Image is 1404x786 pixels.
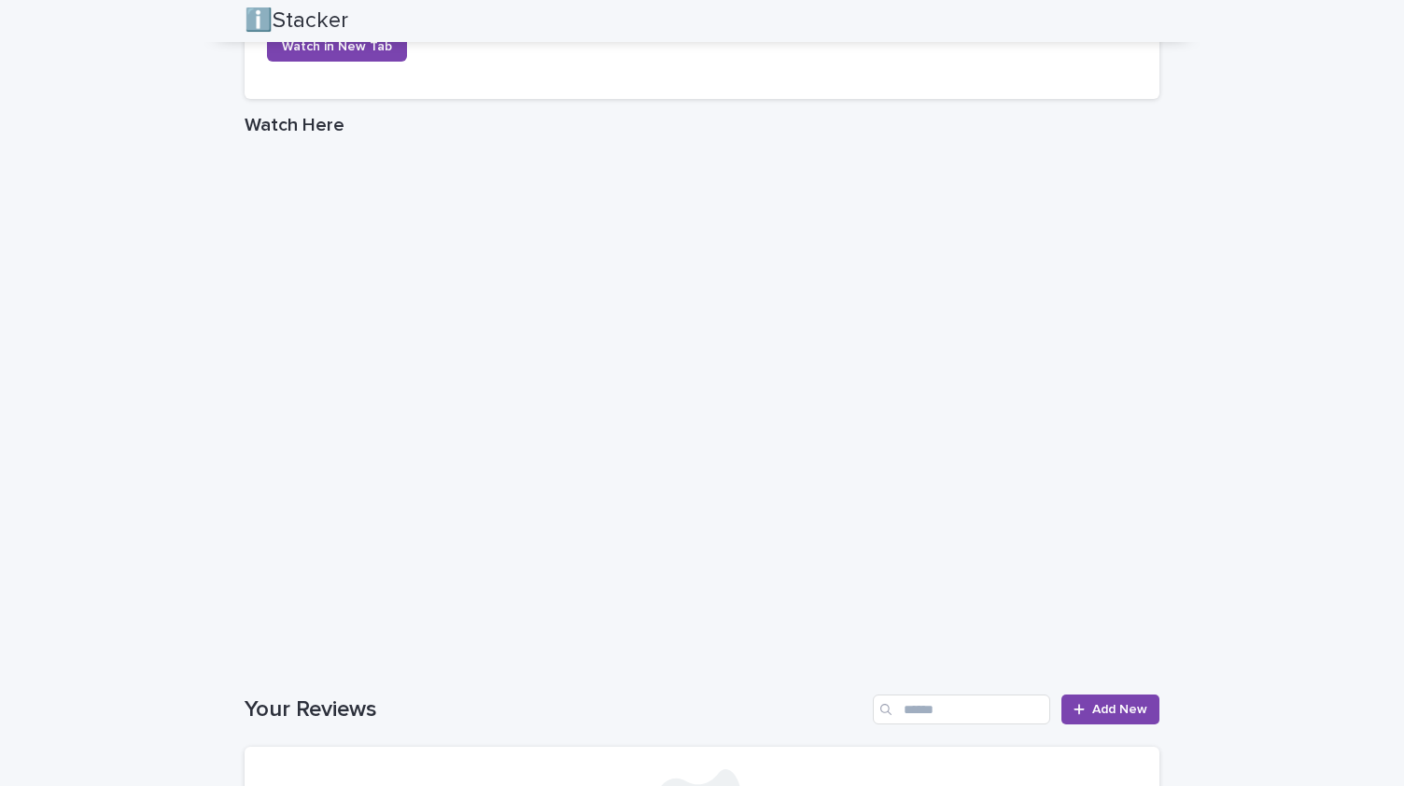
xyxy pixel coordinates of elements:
[1061,695,1159,724] a: Add New
[873,695,1050,724] input: Search
[267,32,407,62] a: Watch in New Tab
[245,7,348,35] h2: ℹ️Stacker
[245,114,1159,136] h1: Watch Here
[245,144,1159,657] iframe: Watch Here
[1092,703,1147,716] span: Add New
[245,696,865,723] h1: Your Reviews
[282,40,392,53] span: Watch in New Tab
